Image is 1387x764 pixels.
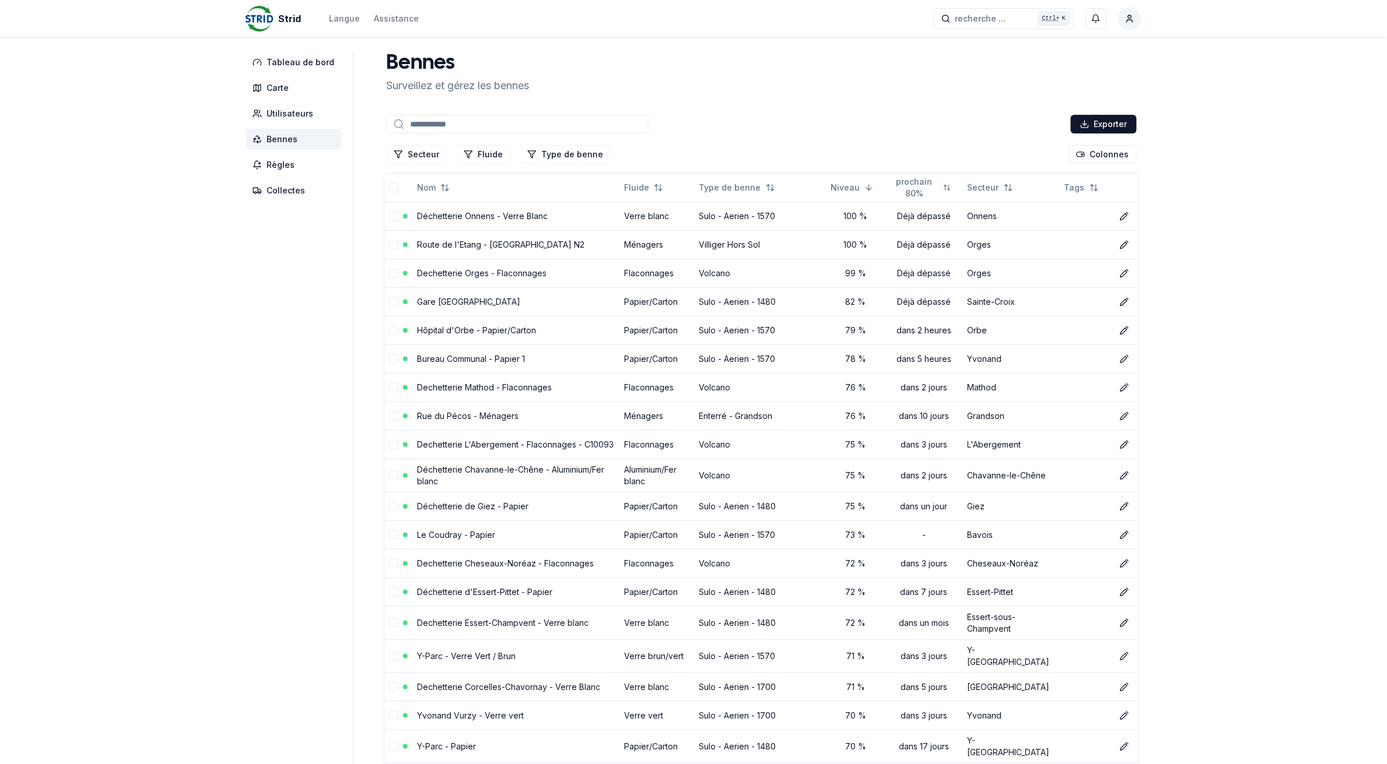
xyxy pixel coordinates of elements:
[417,268,547,278] a: Dechetterie Orges - Flaconnages
[831,439,881,450] div: 75 %
[386,52,529,75] h1: Bennes
[417,651,516,661] a: Y-Parc - Verre Vert / Brun
[417,682,600,692] a: Dechetterie Corcelles-Chavornay - Verre Blanc
[695,430,826,459] td: Volcano
[389,711,398,720] button: select-row
[963,344,1060,373] td: Yvonand
[831,382,881,393] div: 76 %
[890,325,958,336] div: dans 2 heures
[267,108,313,119] span: Utilisateurs
[883,178,958,197] button: Not sorted. Click to sort ascending.
[417,618,589,628] a: Dechetterie Essert-Champvent - Verre blanc
[389,183,398,192] button: select-all
[890,176,938,199] span: prochain 80%
[617,178,670,197] button: Not sorted. Click to sort ascending.
[389,440,398,449] button: select-row
[831,529,881,541] div: 73 %
[890,650,958,662] div: dans 3 jours
[824,178,881,197] button: Sorted descending. Click to sort ascending.
[831,296,881,308] div: 82 %
[619,344,694,373] td: Papier/Carton
[619,373,694,402] td: Flaconnages
[963,673,1060,701] td: [GEOGRAPHIC_DATA]
[619,520,694,549] td: Papier/Carton
[389,652,398,661] button: select-row
[389,502,398,511] button: select-row
[389,682,398,692] button: select-row
[417,530,495,540] a: Le Coudray - Papier
[890,410,958,422] div: dans 10 jours
[695,402,826,430] td: Enterré - Grandson
[619,287,694,316] td: Papier/Carton
[831,741,881,752] div: 70 %
[417,354,525,364] a: Bureau Communal - Papier 1
[1071,115,1137,133] div: Exporter
[890,267,958,279] div: Déjà dépassé
[389,559,398,568] button: select-row
[417,325,536,335] a: Hôpital d'Orbe - Papier/Carton
[890,558,958,569] div: dans 3 jours
[831,353,881,365] div: 78 %
[1057,178,1106,197] button: Not sorted. Click to sort ascending.
[695,344,826,373] td: Sulo - Aerien - 1570
[890,470,958,481] div: dans 2 jours
[831,681,881,693] div: 71 %
[410,178,457,197] button: Not sorted. Click to sort ascending.
[963,492,1060,520] td: Giez
[389,354,398,364] button: select-row
[1064,182,1085,193] span: Tags
[890,501,958,512] div: dans un jour
[267,185,305,196] span: Collectes
[417,587,552,597] a: Déchetterie d'Essert-Pittet - Papier
[890,239,958,251] div: Déjà dépassé
[831,501,881,512] div: 75 %
[890,586,958,598] div: dans 7 jours
[417,464,604,486] a: Déchetterie Chavanne-le-Chêne - Aluminium/Fer blanc
[389,530,398,540] button: select-row
[619,606,694,639] td: Verre blanc
[456,145,510,164] button: Filtrer les lignes
[619,230,694,259] td: Ménagers
[374,12,419,26] a: Assistance
[699,182,761,193] span: Type de benne
[246,103,346,124] a: Utilisateurs
[695,230,826,259] td: Villiger Hors Sol
[417,501,528,511] a: Déchetterie de Giez - Papier
[831,182,860,193] span: Niveau
[417,182,436,193] span: Nom
[831,267,881,279] div: 99 %
[619,316,694,344] td: Papier/Carton
[831,710,881,721] div: 70 %
[695,316,826,344] td: Sulo - Aerien - 1570
[695,549,826,578] td: Volcano
[890,439,958,450] div: dans 3 jours
[246,180,346,201] a: Collectes
[695,459,826,492] td: Volcano
[246,78,346,98] a: Carte
[389,326,398,335] button: select-row
[890,617,958,629] div: dans un mois
[246,12,306,26] a: Strid
[963,606,1060,639] td: Essert-sous-Champvent
[890,681,958,693] div: dans 5 jours
[246,5,274,33] img: Strid Logo
[955,13,1006,24] span: recherche ...
[890,296,958,308] div: Déjà dépassé
[329,13,360,24] div: Langue
[934,8,1074,29] button: recherche ...Ctrl+K
[619,459,694,492] td: Aluminium/Fer blanc
[619,639,694,673] td: Verre brun/vert
[831,239,881,251] div: 100 %
[831,470,881,481] div: 75 %
[695,701,826,730] td: Sulo - Aerien - 1700
[695,606,826,639] td: Sulo - Aerien - 1480
[619,549,694,578] td: Flaconnages
[619,730,694,763] td: Papier/Carton
[329,12,360,26] button: Langue
[619,492,694,520] td: Papier/Carton
[831,650,881,662] div: 71 %
[890,529,958,541] div: -
[963,202,1060,230] td: Onnens
[695,730,826,763] td: Sulo - Aerien - 1480
[417,240,584,249] a: Route de l'Etang - [GEOGRAPHIC_DATA] N2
